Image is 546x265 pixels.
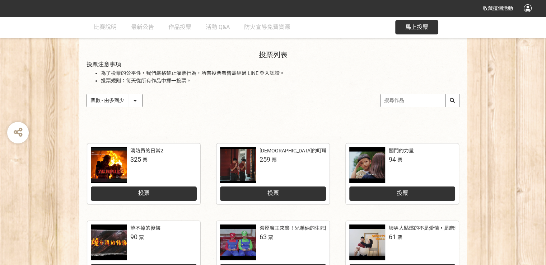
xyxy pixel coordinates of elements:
[397,235,402,240] span: 票
[381,94,459,107] input: 搜尋作品
[260,147,387,155] div: [DEMOGRAPHIC_DATA]的叮嚀：人離火要熄，住警器不離
[101,70,460,77] li: 為了投票的公平性，我們嚴格禁止灌票行為，所有投票者皆需經過 LINE 登入認證。
[389,224,459,232] div: 壞男人點燃的不是愛情，是麻煩
[87,143,200,204] a: 消防員的日常2325票投票
[389,147,414,155] div: 關門的力量
[138,190,149,197] span: 投票
[130,147,163,155] div: 消防員的日常2
[87,61,121,68] span: 投票注意事項
[405,24,428,30] span: 馬上投票
[94,16,117,38] a: 比賽說明
[168,16,191,38] a: 作品投票
[397,157,402,163] span: 票
[131,24,154,30] span: 最新公告
[130,156,141,163] span: 325
[94,24,117,30] span: 比賽說明
[389,233,396,241] span: 61
[244,16,290,38] a: 防火宣導免費資源
[260,156,270,163] span: 259
[395,20,438,34] button: 馬上投票
[130,233,137,241] span: 90
[206,24,230,30] span: 活動 Q&A
[244,24,290,30] span: 防火宣導免費資源
[101,77,460,85] li: 投票規則：每天從所有作品中擇一投票。
[130,224,160,232] div: 燒不掉的後悔
[268,235,273,240] span: 票
[168,24,191,30] span: 作品投票
[131,16,154,38] a: 最新公告
[206,16,230,38] a: 活動 Q&A
[260,233,267,241] span: 63
[87,51,460,59] h1: 投票列表
[267,190,279,197] span: 投票
[272,157,277,163] span: 票
[139,235,144,240] span: 票
[260,224,335,232] div: 濃煙魔王來襲！兄弟倆的生死關門
[346,143,459,204] a: 關門的力量94票投票
[396,190,408,197] span: 投票
[389,156,396,163] span: 94
[483,5,513,11] span: 收藏這個活動
[216,143,330,204] a: [DEMOGRAPHIC_DATA]的叮嚀：人離火要熄，住警器不離259票投票
[143,157,148,163] span: 票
